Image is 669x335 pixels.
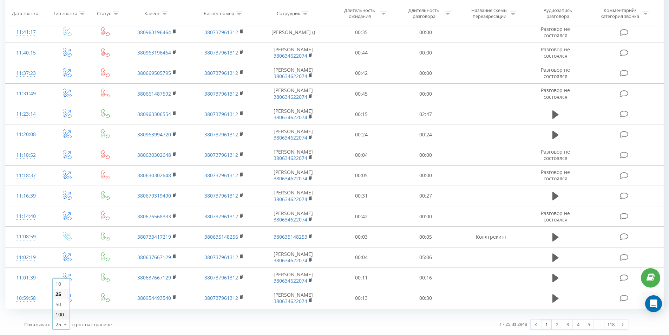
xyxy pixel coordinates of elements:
td: [PERSON_NAME] [257,268,329,288]
a: 380634622074 [274,216,307,223]
a: 380737961312 [204,49,238,56]
a: 3 [562,320,573,329]
span: Разговор не состоялся [541,169,570,182]
div: 11:40:15 [13,46,40,60]
a: 1 [541,320,552,329]
span: 10 [55,281,61,287]
td: 00:05 [394,227,458,247]
td: 00:04 [329,145,394,165]
div: 11:41:17 [13,25,40,39]
a: 118 [604,320,617,329]
td: [PERSON_NAME] [257,288,329,308]
a: 380737961312 [204,172,238,179]
a: 380635148256 [204,233,238,240]
td: [PERSON_NAME] [257,84,329,104]
a: 380634622074 [274,155,307,161]
td: [PERSON_NAME] [257,247,329,268]
div: 11:31:49 [13,87,40,101]
div: Клиент [144,10,160,16]
td: [PERSON_NAME] [257,124,329,145]
td: 00:15 [329,104,394,124]
div: Комментарий/категория звонка [599,7,641,19]
td: 00:00 [394,22,458,43]
td: 00:13 [329,288,394,308]
div: Длительность разговора [405,7,443,19]
td: [PERSON_NAME] [257,63,329,83]
div: Название схемы переадресации [471,7,508,19]
a: 380630302648 [137,172,171,179]
span: Разговор не состоялся [541,66,570,79]
div: Сотрудник [277,10,300,16]
span: Разговор не состоялся [541,210,570,223]
td: [PERSON_NAME] [257,145,329,165]
div: 11:18:37 [13,169,40,182]
td: 00:27 [394,186,458,206]
div: 1 - 25 из 2948 [499,321,527,328]
div: 11:23:14 [13,107,40,121]
td: 00:24 [394,124,458,145]
td: 00:44 [329,43,394,63]
a: 380634622074 [274,52,307,59]
div: 11:01:39 [13,271,40,285]
td: [PERSON_NAME] [257,206,329,227]
a: 380737961312 [204,70,238,76]
span: Разговор не состоялся [541,87,570,100]
a: 380954493540 [137,295,171,301]
a: 2 [552,320,562,329]
div: Open Intercom Messenger [645,295,662,312]
span: Разговор не состоялся [541,148,570,161]
td: 02:47 [394,104,458,124]
a: 380635148253 [274,233,307,240]
td: 05:06 [394,247,458,268]
div: 11:37:23 [13,66,40,80]
div: Статус [97,10,111,16]
a: 380634622074 [274,134,307,141]
div: 10:59:58 [13,291,40,305]
a: 380637667129 [137,254,171,260]
a: 380737961312 [204,213,238,220]
td: [PERSON_NAME] [257,186,329,206]
td: 00:11 [329,268,394,288]
a: 380737961312 [204,192,238,199]
a: 380661487592 [137,90,171,97]
span: Показывать [24,321,51,328]
a: 380733417219 [137,233,171,240]
div: Бизнес номер [204,10,234,16]
a: 380963994720 [137,131,171,138]
div: 11:20:08 [13,128,40,141]
td: [PERSON_NAME] [257,165,329,186]
td: 00:30 [394,288,458,308]
div: … [594,320,604,329]
div: Тип звонка [53,10,77,16]
div: Дата звонка [12,10,38,16]
td: 00:05 [329,165,394,186]
a: 380634622074 [274,94,307,100]
a: 380637667129 [137,274,171,281]
td: 00:45 [329,84,394,104]
a: 380963196464 [137,29,171,36]
div: Аудиозапись разговора [535,7,581,19]
a: 380634622074 [274,175,307,182]
td: 00:00 [394,165,458,186]
span: 25 [55,291,61,297]
td: 00:31 [329,186,394,206]
div: 11:18:52 [13,148,40,162]
td: 00:00 [394,63,458,83]
a: 380737961312 [204,295,238,301]
a: 380737961312 [204,90,238,97]
td: 00:42 [329,63,394,83]
a: 380634622074 [274,277,307,284]
td: 00:42 [329,206,394,227]
span: Разговор не состоялся [541,26,570,39]
span: 50 [55,301,61,308]
a: 380737961312 [204,254,238,260]
div: 11:14:40 [13,210,40,223]
td: 00:00 [394,145,458,165]
td: 00:00 [394,43,458,63]
div: 11:08:59 [13,230,40,244]
a: 380737961312 [204,111,238,117]
a: 380737961312 [204,131,238,138]
div: 11:16:39 [13,189,40,203]
td: 00:24 [329,124,394,145]
td: [PERSON_NAME] [257,104,329,124]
